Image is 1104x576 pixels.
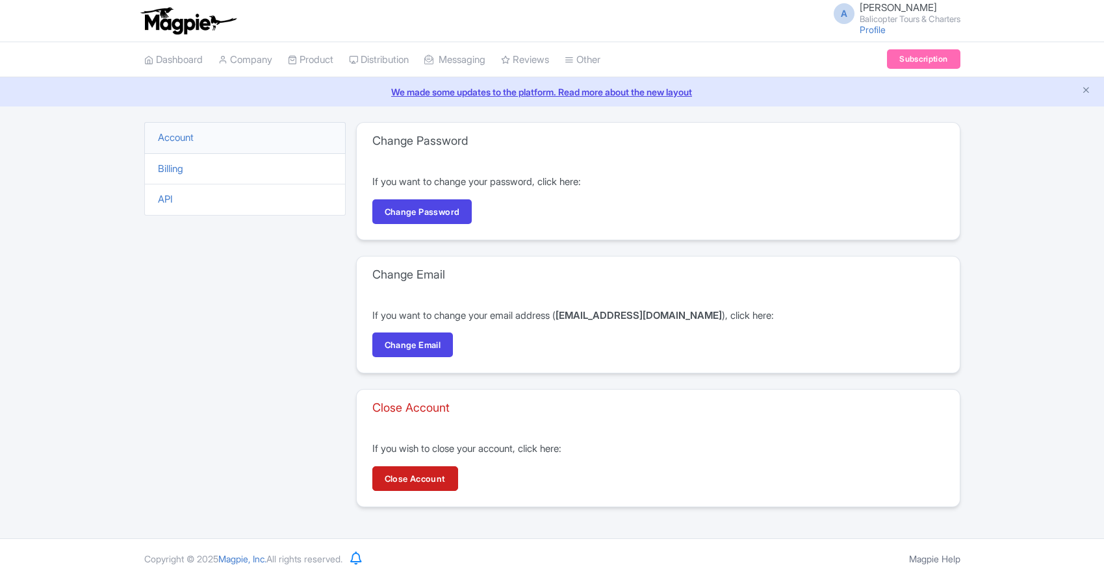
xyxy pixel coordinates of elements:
[372,199,472,224] a: Change Password
[218,42,272,78] a: Company
[565,42,600,78] a: Other
[424,42,485,78] a: Messaging
[218,553,266,564] span: Magpie, Inc.
[372,134,468,148] h3: Change Password
[860,1,937,14] span: [PERSON_NAME]
[288,42,333,78] a: Product
[138,6,238,35] img: logo-ab69f6fb50320c5b225c76a69d11143b.png
[158,131,194,144] a: Account
[834,3,854,24] span: A
[372,332,454,357] a: Change Email
[372,175,944,190] p: If you want to change your password, click here:
[158,162,183,175] a: Billing
[158,193,173,205] a: API
[372,466,458,491] a: Close Account
[8,85,1096,99] a: We made some updates to the platform. Read more about the new layout
[860,15,960,23] small: Balicopter Tours & Charters
[887,49,960,69] a: Subscription
[909,553,960,564] a: Magpie Help
[1081,84,1091,99] button: Close announcement
[556,309,722,321] strong: [EMAIL_ADDRESS][DOMAIN_NAME]
[826,3,960,23] a: A [PERSON_NAME] Balicopter Tours & Charters
[372,401,450,415] h3: Close Account
[860,24,886,35] a: Profile
[349,42,409,78] a: Distribution
[372,442,944,457] p: If you wish to close your account, click here:
[372,268,445,282] h3: Change Email
[372,308,944,323] p: If you want to change your email address ( ), click here:
[144,42,203,78] a: Dashboard
[501,42,549,78] a: Reviews
[136,552,350,566] div: Copyright © 2025 All rights reserved.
